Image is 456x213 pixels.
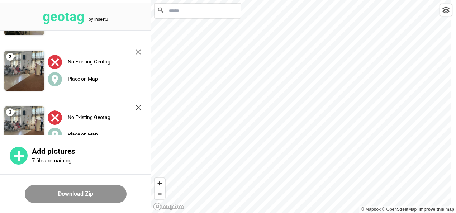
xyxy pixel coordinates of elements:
[32,157,71,164] p: 7 files remaining
[382,207,417,212] a: OpenStreetMap
[32,147,151,156] p: Add pictures
[419,207,454,212] a: Map feedback
[4,106,44,146] img: 2Q==
[361,207,381,212] a: Mapbox
[155,189,165,199] button: Zoom out
[6,53,14,61] span: 2
[155,189,165,199] span: Zoom out
[6,108,14,116] span: 3
[68,59,110,65] label: No Existing Geotag
[43,9,84,24] tspan: geotag
[155,178,165,189] button: Zoom in
[25,185,127,203] button: Download Zip
[89,17,108,22] tspan: by inseetu
[48,55,62,69] img: uploadImagesAlt
[48,110,62,125] img: uploadImagesAlt
[68,76,98,82] label: Place on Map
[4,51,44,91] img: 2Q==
[155,4,241,18] input: Search
[136,49,141,55] img: cross
[153,203,185,211] a: Mapbox logo
[136,105,141,110] img: cross
[68,132,98,137] label: Place on Map
[442,6,450,14] img: toggleLayer
[68,114,110,120] label: No Existing Geotag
